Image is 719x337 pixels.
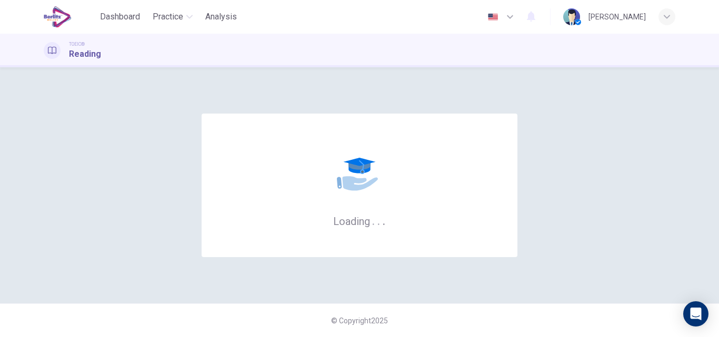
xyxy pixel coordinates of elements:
div: [PERSON_NAME] [588,11,646,23]
h1: Reading [69,48,101,60]
h6: Loading [333,214,386,228]
h6: . [372,211,375,229]
div: Open Intercom Messenger [683,301,708,326]
a: EduSynch logo [44,6,96,27]
img: en [486,13,500,21]
h6: . [382,211,386,229]
button: Dashboard [96,7,144,26]
h6: . [377,211,381,229]
span: Analysis [205,11,237,23]
span: © Copyright 2025 [331,316,388,325]
img: EduSynch logo [44,6,72,27]
span: TOEIC® [69,40,85,48]
img: Profile picture [563,8,580,25]
button: Analysis [201,7,241,26]
button: Practice [148,7,197,26]
span: Dashboard [100,11,140,23]
span: Practice [153,11,183,23]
